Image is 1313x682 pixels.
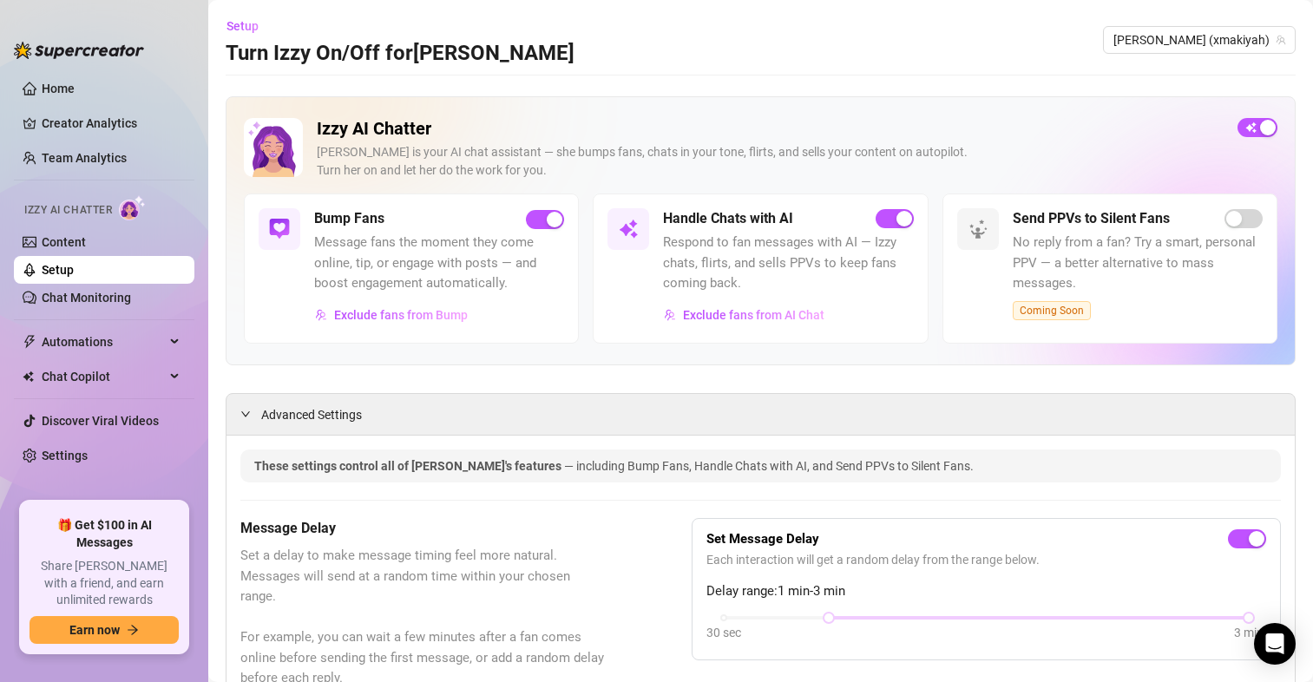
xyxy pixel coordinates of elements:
img: Izzy AI Chatter [244,118,303,177]
div: 30 sec [706,623,741,642]
span: Earn now [69,623,120,637]
span: Delay range: 1 min - 3 min [706,581,1266,602]
span: Coming Soon [1013,301,1091,320]
span: Chat Copilot [42,363,165,390]
span: thunderbolt [23,335,36,349]
span: Message fans the moment they come online, tip, or engage with posts — and boost engagement automa... [314,233,564,294]
img: svg%3e [315,309,327,321]
span: Exclude fans from Bump [334,308,468,322]
span: Exclude fans from AI Chat [683,308,824,322]
a: Creator Analytics [42,109,181,137]
img: AI Chatter [119,195,146,220]
span: 🎁 Get $100 in AI Messages [30,517,179,551]
a: Home [42,82,75,95]
span: — including Bump Fans, Handle Chats with AI, and Send PPVs to Silent Fans. [564,459,974,473]
button: Exclude fans from Bump [314,301,469,329]
span: These settings control all of [PERSON_NAME]'s features [254,459,564,473]
a: Content [42,235,86,249]
button: Earn nowarrow-right [30,616,179,644]
img: svg%3e [618,219,639,239]
a: Chat Monitoring [42,291,131,305]
img: Chat Copilot [23,371,34,383]
h5: Handle Chats with AI [663,208,793,229]
span: Automations [42,328,165,356]
span: Each interaction will get a random delay from the range below. [706,550,1266,569]
div: [PERSON_NAME] is your AI chat assistant — she bumps fans, chats in your tone, flirts, and sells y... [317,143,1224,180]
span: No reply from a fan? Try a smart, personal PPV — a better alternative to mass messages. [1013,233,1263,294]
a: Settings [42,449,88,462]
button: Exclude fans from AI Chat [663,301,825,329]
h5: Message Delay [240,518,605,539]
h3: Turn Izzy On/Off for [PERSON_NAME] [226,40,574,68]
img: logo-BBDzfeDw.svg [14,42,144,59]
span: Advanced Settings [261,405,362,424]
div: expanded [240,404,261,423]
a: Discover Viral Videos [42,414,159,428]
span: team [1276,35,1286,45]
span: arrow-right [127,624,139,636]
img: svg%3e [664,309,676,321]
span: Respond to fan messages with AI — Izzy chats, flirts, and sells PPVs to keep fans coming back. [663,233,913,294]
img: svg%3e [968,219,988,239]
span: Izzy AI Chatter [24,202,112,219]
h2: Izzy AI Chatter [317,118,1224,140]
h5: Send PPVs to Silent Fans [1013,208,1170,229]
span: Share [PERSON_NAME] with a friend, and earn unlimited rewards [30,558,179,609]
div: Open Intercom Messenger [1254,623,1296,665]
h5: Bump Fans [314,208,384,229]
a: Team Analytics [42,151,127,165]
strong: Set Message Delay [706,531,819,547]
a: Setup [42,263,74,277]
div: 3 min [1234,623,1264,642]
button: Setup [226,12,272,40]
span: Setup [226,19,259,33]
span: maki (xmakiyah) [1113,27,1285,53]
img: svg%3e [269,219,290,239]
span: expanded [240,409,251,419]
